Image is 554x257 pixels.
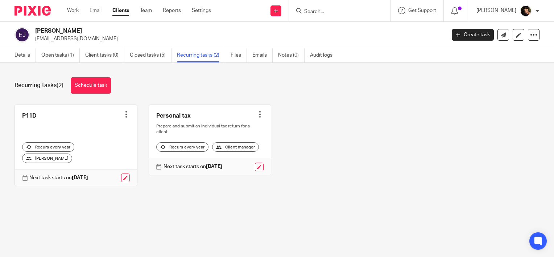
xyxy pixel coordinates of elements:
[22,142,74,152] div: Recurs every year
[15,27,30,42] img: svg%3E
[156,142,208,152] div: Recurs every year
[67,7,79,14] a: Work
[35,27,360,35] h2: [PERSON_NAME]
[278,48,305,62] a: Notes (0)
[163,7,181,14] a: Reports
[303,9,369,15] input: Search
[35,35,441,42] p: [EMAIL_ADDRESS][DOMAIN_NAME]
[476,7,516,14] p: [PERSON_NAME]
[520,5,532,17] img: 20210723_200136.jpg
[177,48,225,62] a: Recurring tasks (2)
[130,48,171,62] a: Closed tasks (5)
[140,7,152,14] a: Team
[22,154,72,163] div: [PERSON_NAME]
[85,48,124,62] a: Client tasks (0)
[192,7,211,14] a: Settings
[15,48,36,62] a: Details
[41,48,80,62] a: Open tasks (1)
[71,77,111,94] a: Schedule task
[452,29,494,41] a: Create task
[29,174,88,181] p: Next task starts on
[310,48,338,62] a: Audit logs
[164,163,222,170] p: Next task starts on
[252,48,273,62] a: Emails
[72,175,88,180] strong: [DATE]
[231,48,247,62] a: Files
[212,142,259,152] div: Client manager
[408,8,436,13] span: Get Support
[90,7,102,14] a: Email
[15,6,51,16] img: Pixie
[15,82,63,89] h1: Recurring tasks
[112,7,129,14] a: Clients
[57,82,63,88] span: (2)
[206,164,222,169] strong: [DATE]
